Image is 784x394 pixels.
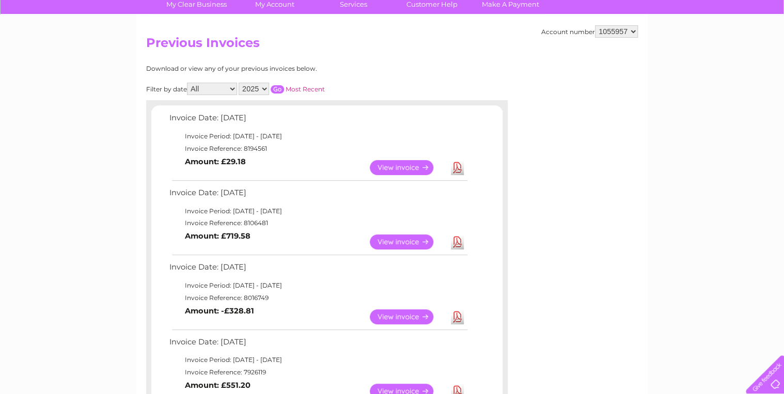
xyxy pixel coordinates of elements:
[185,381,250,390] b: Amount: £551.20
[167,279,469,292] td: Invoice Period: [DATE] - [DATE]
[451,160,464,175] a: Download
[286,85,325,93] a: Most Recent
[167,205,469,217] td: Invoice Period: [DATE] - [DATE]
[370,160,446,175] a: View
[602,44,622,52] a: Water
[167,130,469,143] td: Invoice Period: [DATE] - [DATE]
[451,309,464,324] a: Download
[370,309,446,324] a: View
[27,27,80,58] img: logo.png
[657,44,688,52] a: Telecoms
[185,306,254,316] b: Amount: -£328.81
[167,143,469,155] td: Invoice Reference: 8194561
[167,260,469,279] td: Invoice Date: [DATE]
[146,65,417,72] div: Download or view any of your previous invoices below.
[167,354,469,366] td: Invoice Period: [DATE] - [DATE]
[185,157,246,166] b: Amount: £29.18
[167,111,469,130] td: Invoice Date: [DATE]
[750,44,774,52] a: Log out
[541,25,638,38] div: Account number
[167,292,469,304] td: Invoice Reference: 8016749
[451,234,464,249] a: Download
[149,6,637,50] div: Clear Business is a trading name of Verastar Limited (registered in [GEOGRAPHIC_DATA] No. 3667643...
[589,5,661,18] a: 0333 014 3131
[628,44,651,52] a: Energy
[370,234,446,249] a: View
[185,231,250,241] b: Amount: £719.58
[167,335,469,354] td: Invoice Date: [DATE]
[146,83,417,95] div: Filter by date
[167,217,469,229] td: Invoice Reference: 8106481
[694,44,709,52] a: Blog
[167,366,469,379] td: Invoice Reference: 7926119
[715,44,741,52] a: Contact
[167,186,469,205] td: Invoice Date: [DATE]
[146,36,638,55] h2: Previous Invoices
